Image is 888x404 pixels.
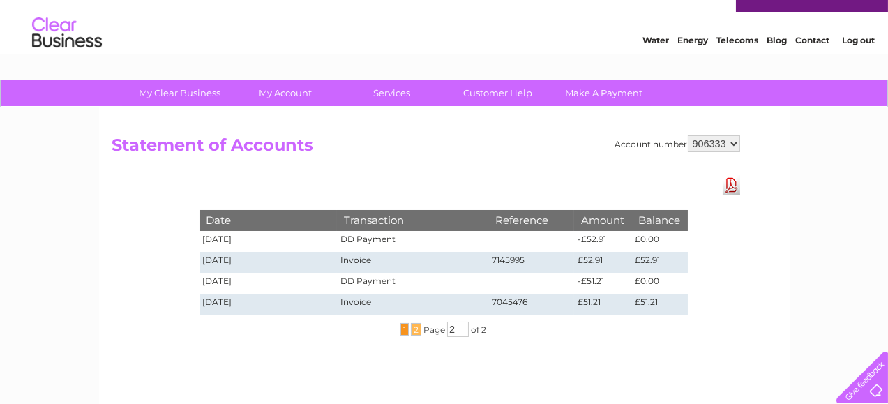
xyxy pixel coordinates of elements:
[200,231,338,252] td: [DATE]
[574,273,631,294] td: -£51.21
[631,294,687,315] td: £51.21
[631,231,687,252] td: £0.00
[842,59,875,70] a: Log out
[115,8,774,68] div: Clear Business is a trading name of Verastar Limited (registered in [GEOGRAPHIC_DATA] No. 3667643...
[31,36,103,79] img: logo.png
[625,7,721,24] a: 0333 014 3131
[334,80,449,106] a: Services
[642,59,669,70] a: Water
[631,273,687,294] td: £0.00
[488,294,575,315] td: 7045476
[112,135,740,162] h2: Statement of Accounts
[716,59,758,70] a: Telecoms
[574,294,631,315] td: £51.21
[795,59,829,70] a: Contact
[546,80,661,106] a: Make A Payment
[471,324,479,335] span: of
[337,294,488,315] td: Invoice
[481,324,486,335] span: 2
[200,294,338,315] td: [DATE]
[677,59,708,70] a: Energy
[440,80,555,106] a: Customer Help
[574,231,631,252] td: -£52.91
[200,252,338,273] td: [DATE]
[615,135,740,152] div: Account number
[337,252,488,273] td: Invoice
[411,323,421,336] span: 2
[228,80,343,106] a: My Account
[400,323,409,336] span: 1
[767,59,787,70] a: Blog
[723,175,740,195] a: Download Pdf
[423,324,445,335] span: Page
[631,210,687,230] th: Balance
[574,210,631,230] th: Amount
[200,210,338,230] th: Date
[574,252,631,273] td: £52.91
[488,210,575,230] th: Reference
[488,252,575,273] td: 7145995
[631,252,687,273] td: £52.91
[337,231,488,252] td: DD Payment
[337,273,488,294] td: DD Payment
[122,80,237,106] a: My Clear Business
[337,210,488,230] th: Transaction
[200,273,338,294] td: [DATE]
